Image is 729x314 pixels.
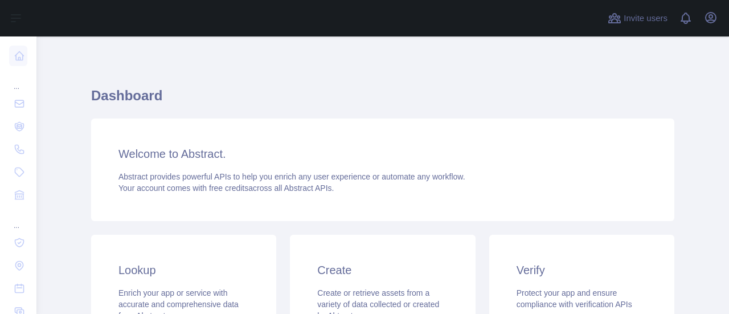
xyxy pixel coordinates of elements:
h3: Create [317,262,448,278]
span: free credits [209,183,248,193]
button: Invite users [605,9,670,27]
h3: Welcome to Abstract. [118,146,647,162]
span: Your account comes with across all Abstract APIs. [118,183,334,193]
h3: Lookup [118,262,249,278]
h3: Verify [517,262,647,278]
h1: Dashboard [91,87,674,114]
div: ... [9,207,27,230]
span: Invite users [624,12,667,25]
span: Protect your app and ensure compliance with verification APIs [517,288,632,309]
div: ... [9,68,27,91]
span: Abstract provides powerful APIs to help you enrich any user experience or automate any workflow. [118,172,465,181]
